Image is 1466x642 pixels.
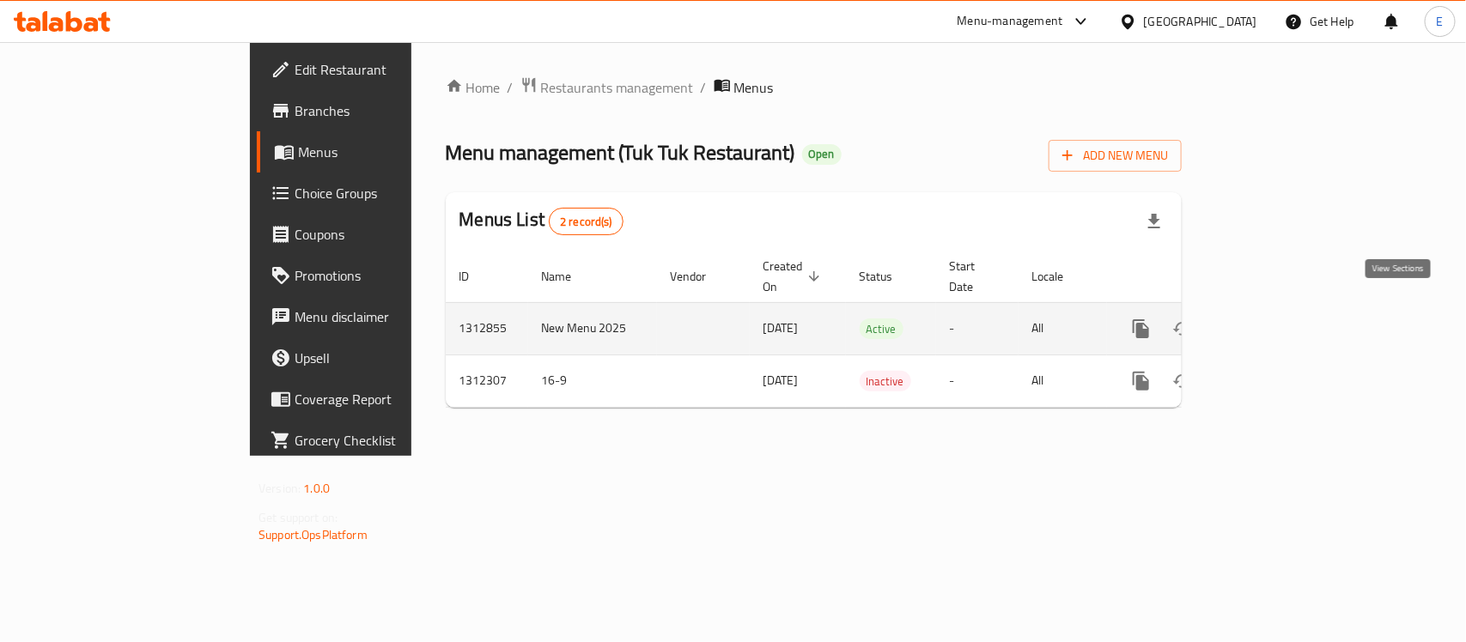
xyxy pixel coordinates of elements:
span: Restaurants management [541,77,694,98]
td: New Menu 2025 [528,302,657,354]
a: Branches [257,90,495,131]
span: Grocery Checklist [295,430,481,451]
span: [DATE] [763,369,799,391]
a: Grocery Checklist [257,420,495,461]
td: - [936,302,1019,354]
span: Inactive [860,372,911,391]
span: Menu management ( Tuk Tuk Restaurant ) [446,133,795,172]
a: Choice Groups [257,173,495,214]
button: Change Status [1162,360,1203,402]
span: Locale [1032,266,1086,287]
span: Menus [298,142,481,162]
span: Created On [763,256,825,297]
span: Menus [734,77,774,98]
span: Add New Menu [1062,145,1168,167]
button: more [1121,360,1162,402]
span: Name [542,266,594,287]
span: Menu disclaimer [295,306,481,327]
li: / [701,77,707,98]
div: Menu-management [958,11,1063,32]
a: Menus [257,131,495,173]
a: Coupons [257,214,495,255]
span: 2 record(s) [550,214,623,230]
a: Restaurants management [520,76,694,99]
div: Active [860,318,903,339]
td: 16-9 [528,354,657,407]
span: Choice Groups [295,183,481,203]
button: more [1121,308,1162,349]
h2: Menus List [459,207,624,235]
a: Coverage Report [257,379,495,420]
span: Active [860,319,903,339]
a: Support.OpsPlatform [259,524,368,546]
span: Promotions [295,265,481,286]
a: Upsell [257,337,495,379]
span: Branches [295,100,481,121]
div: Inactive [860,371,911,391]
div: Open [802,144,842,165]
span: ID [459,266,492,287]
span: Get support on: [259,506,338,529]
span: Coverage Report [295,389,481,409]
div: Export file [1134,201,1175,242]
span: Status [860,266,915,287]
div: Total records count [549,208,624,235]
a: Promotions [257,255,495,296]
td: All [1019,354,1107,407]
div: [GEOGRAPHIC_DATA] [1144,12,1257,31]
span: E [1437,12,1444,31]
span: Open [802,147,842,161]
span: Version: [259,477,301,500]
span: 1.0.0 [303,477,330,500]
span: Coupons [295,224,481,245]
th: Actions [1107,251,1299,303]
span: Start Date [950,256,998,297]
a: Menu disclaimer [257,296,495,337]
button: Add New Menu [1049,140,1182,172]
li: / [508,77,514,98]
table: enhanced table [446,251,1299,408]
span: Upsell [295,348,481,368]
span: Edit Restaurant [295,59,481,80]
a: Edit Restaurant [257,49,495,90]
span: Vendor [671,266,729,287]
td: All [1019,302,1107,354]
td: - [936,354,1019,407]
span: [DATE] [763,317,799,339]
nav: breadcrumb [446,76,1182,99]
